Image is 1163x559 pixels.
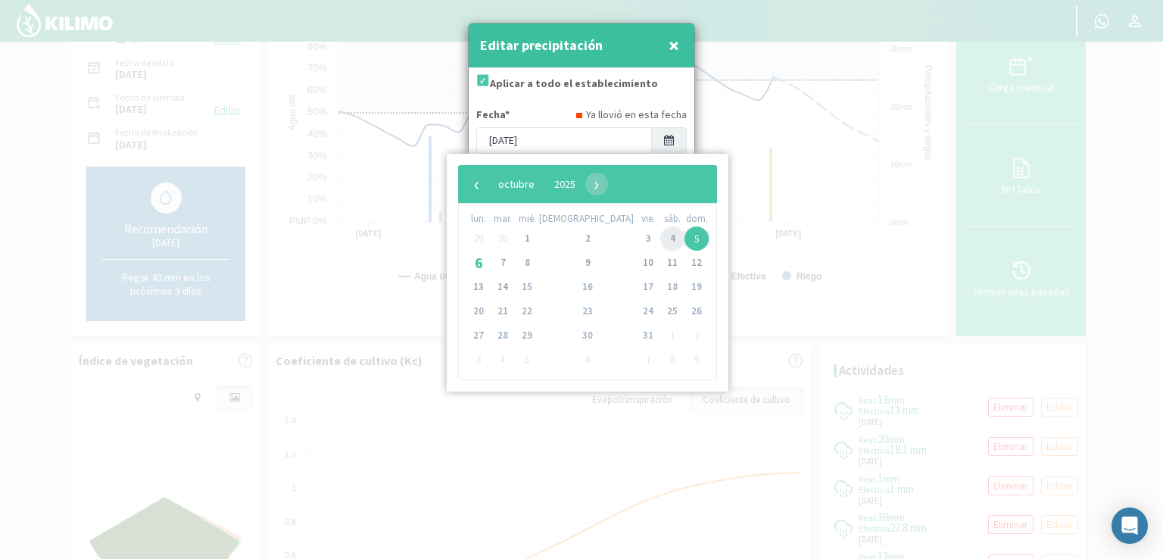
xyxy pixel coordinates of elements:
span: 24 [636,299,660,323]
span: 3 [466,348,491,372]
span: 9 [684,348,709,372]
h4: Editar precipitación [480,35,603,56]
span: 13 [466,275,491,299]
label: Aplicar a todo el establecimiento [490,76,658,92]
th: weekday [466,211,491,226]
span: 15 [515,275,539,299]
span: 12 [684,251,709,275]
span: 1 [660,323,684,348]
span: 30 [575,323,600,348]
th: weekday [539,211,636,226]
span: 2 [575,226,600,251]
span: 20 [466,299,491,323]
span: 29 [515,323,539,348]
span: 30 [491,226,515,251]
span: 4 [491,348,515,372]
span: 21 [491,299,515,323]
span: 19 [684,275,709,299]
span: 29 [466,226,491,251]
span: 10 [636,251,660,275]
span: 3 [636,226,660,251]
span: 27 [466,323,491,348]
button: Close [665,30,683,61]
span: 17 [636,275,660,299]
bs-datepicker-navigation-view: ​ ​ ​ [466,173,608,187]
span: 23 [575,299,600,323]
span: › [585,173,608,195]
button: 2025 [544,173,585,195]
span: 26 [684,299,709,323]
span: 11 [660,251,684,275]
span: 5 [515,348,539,372]
button: ‹ [466,173,488,195]
span: 6 [466,251,491,275]
span: 5 [684,226,709,251]
span: 18 [660,275,684,299]
span: 22 [515,299,539,323]
th: weekday [515,211,539,226]
span: 2025 [554,177,575,191]
div: Open Intercom Messenger [1112,507,1148,544]
span: 7 [636,348,660,372]
span: 1 [515,226,539,251]
span: 8 [515,251,539,275]
label: Ya llovió en esta fecha [586,107,687,123]
span: 7 [491,251,515,275]
span: 31 [636,323,660,348]
th: weekday [636,211,660,226]
th: weekday [660,211,684,226]
bs-datepicker-container: calendar [447,154,728,392]
span: 8 [660,348,684,372]
span: 14 [491,275,515,299]
span: 28 [491,323,515,348]
span: 16 [575,275,600,299]
span: octubre [498,177,535,191]
button: octubre [488,173,544,195]
span: × [669,33,679,58]
span: 2 [684,323,709,348]
span: 25 [660,299,684,323]
span: 4 [660,226,684,251]
span: 9 [575,251,600,275]
label: Fecha* [476,107,510,123]
th: weekday [491,211,515,226]
th: weekday [684,211,709,226]
span: 6 [575,348,600,372]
